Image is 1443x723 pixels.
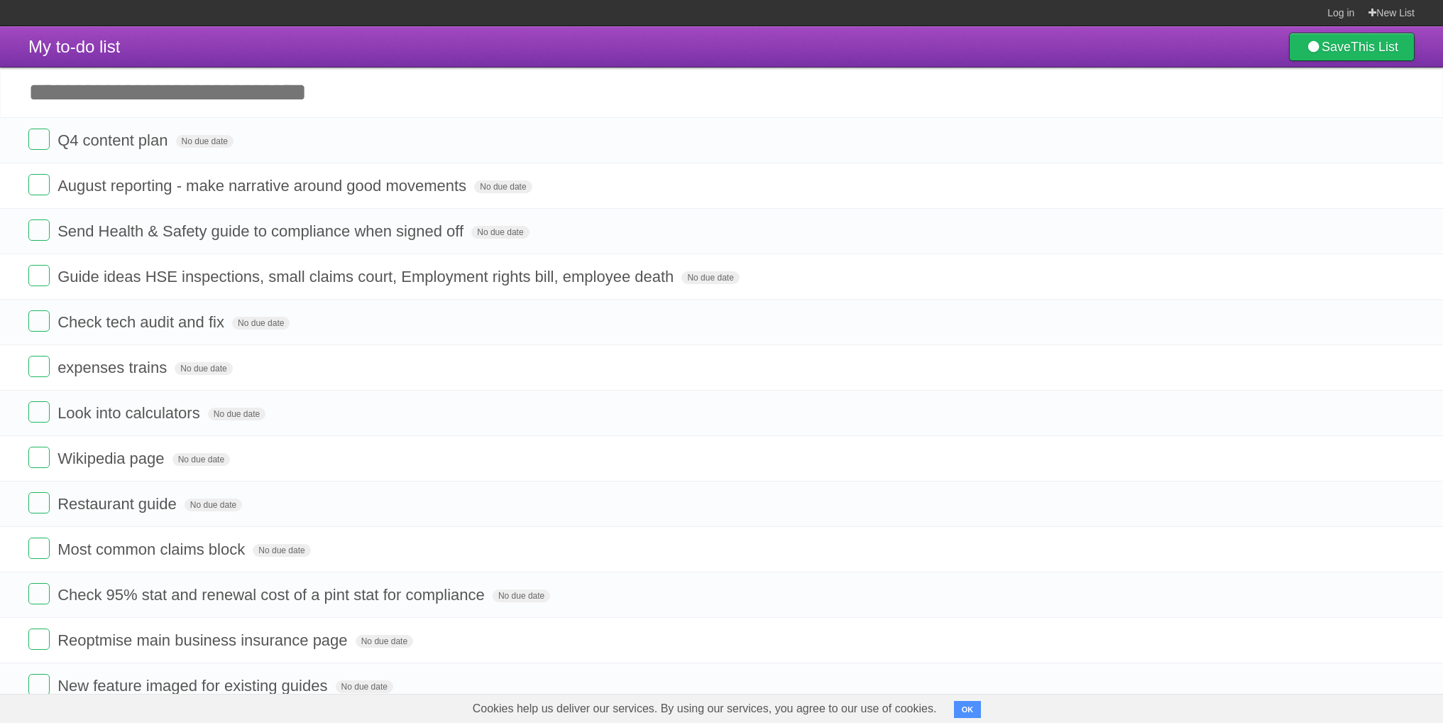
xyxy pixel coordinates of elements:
[28,174,50,195] label: Done
[28,674,50,695] label: Done
[28,492,50,513] label: Done
[28,356,50,377] label: Done
[57,313,228,331] span: Check tech audit and fix
[232,317,290,330] span: No due date
[681,271,739,284] span: No due date
[172,453,230,466] span: No due date
[474,180,532,193] span: No due date
[459,695,951,723] span: Cookies help us deliver our services. By using our services, you agree to our use of cookies.
[28,310,50,332] label: Done
[175,362,232,375] span: No due date
[57,359,170,376] span: expenses trains
[28,401,50,423] label: Done
[28,538,50,559] label: Done
[57,586,488,604] span: Check 95% stat and renewal cost of a pint stat for compliance
[336,680,393,693] span: No due date
[471,226,529,239] span: No due date
[253,544,310,557] span: No due date
[28,219,50,241] label: Done
[28,37,120,56] span: My to-do list
[208,408,265,420] span: No due date
[57,268,677,286] span: Guide ideas HSE inspections, small claims court, Employment rights bill, employee death
[57,177,470,195] span: August reporting - make narrative around good movements
[185,499,242,511] span: No due date
[28,447,50,468] label: Done
[493,589,550,602] span: No due date
[57,131,171,149] span: Q4 content plan
[57,540,248,558] span: Most common claims block
[1289,33,1415,61] a: SaveThis List
[1351,40,1398,54] b: This List
[57,495,180,513] span: Restaurant guide
[57,404,204,422] span: Look into calculators
[28,265,50,286] label: Done
[28,629,50,650] label: Done
[28,129,50,150] label: Done
[176,135,234,148] span: No due date
[954,701,982,718] button: OK
[57,631,351,649] span: Reoptmise main business insurance page
[57,677,331,695] span: New feature imaged for existing guides
[356,635,413,648] span: No due date
[28,583,50,604] label: Done
[57,222,467,240] span: Send Health & Safety guide to compliance when signed off
[57,450,168,467] span: Wikipedia page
